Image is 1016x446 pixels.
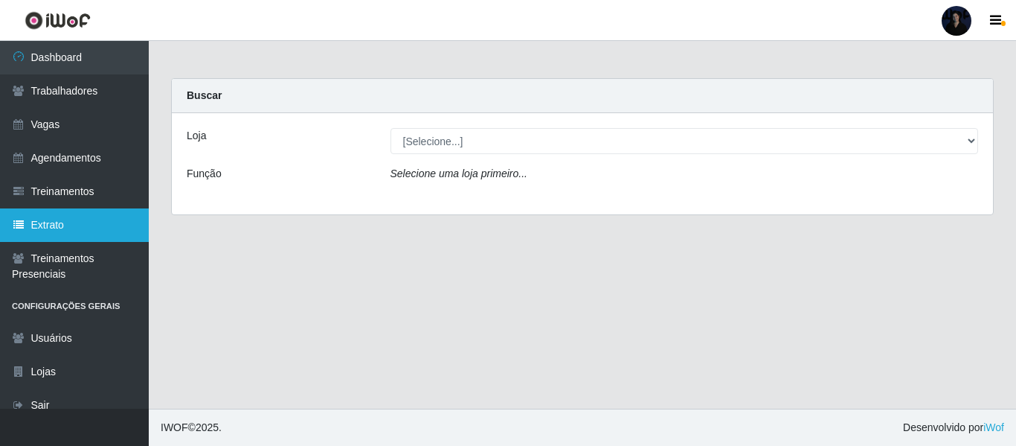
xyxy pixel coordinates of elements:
label: Função [187,166,222,182]
span: Desenvolvido por [903,420,1004,436]
img: CoreUI Logo [25,11,91,30]
label: Loja [187,128,206,144]
i: Selecione uma loja primeiro... [390,168,527,179]
strong: Buscar [187,89,222,101]
a: iWof [983,421,1004,433]
span: © 2025 . [161,420,222,436]
span: IWOF [161,421,188,433]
